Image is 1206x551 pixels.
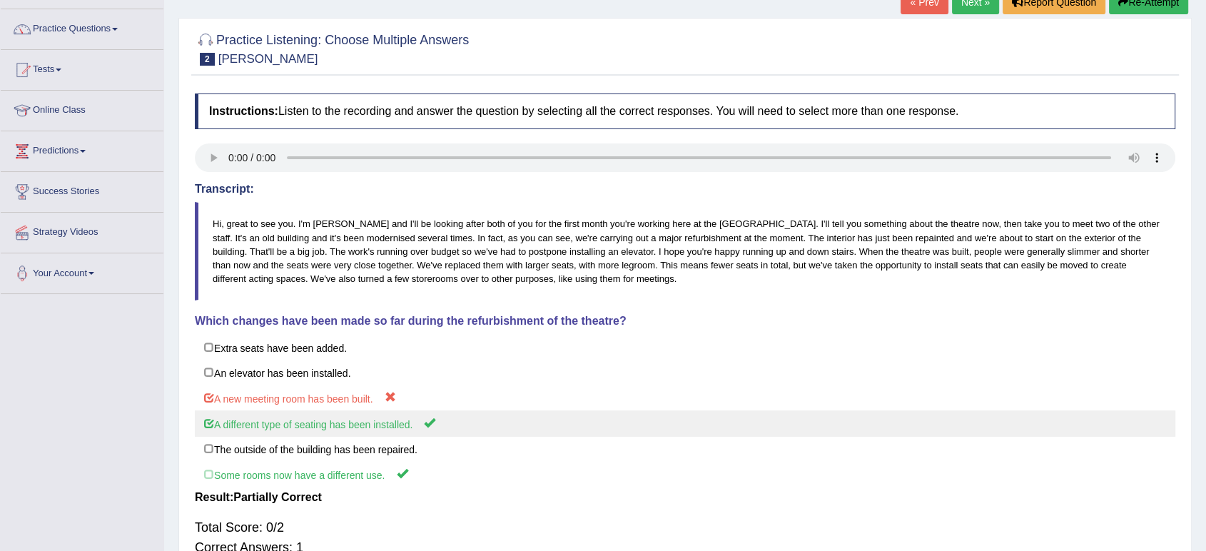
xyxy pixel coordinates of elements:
[195,183,1175,196] h4: Transcript:
[209,105,278,117] b: Instructions:
[195,360,1175,385] label: An elevator has been installed.
[1,213,163,248] a: Strategy Videos
[1,172,163,208] a: Success Stories
[195,491,1175,504] h4: Result:
[195,410,1175,437] label: A different type of seating has been installed.
[1,50,163,86] a: Tests
[195,30,469,66] h2: Practice Listening: Choose Multiple Answers
[1,9,163,45] a: Practice Questions
[195,335,1175,360] label: Extra seats have been added.
[1,253,163,289] a: Your Account
[195,93,1175,129] h4: Listen to the recording and answer the question by selecting all the correct responses. You will ...
[1,131,163,167] a: Predictions
[195,202,1175,300] blockquote: Hi, great to see you. I'm [PERSON_NAME] and I'll be looking after both of you for the first month...
[218,52,318,66] small: [PERSON_NAME]
[200,53,215,66] span: 2
[195,385,1175,411] label: A new meeting room has been built.
[195,436,1175,462] label: The outside of the building has been repaired.
[195,461,1175,487] label: Some rooms now have a different use.
[195,315,1175,328] h4: Which changes have been made so far during the refurbishment of the theatre?
[1,91,163,126] a: Online Class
